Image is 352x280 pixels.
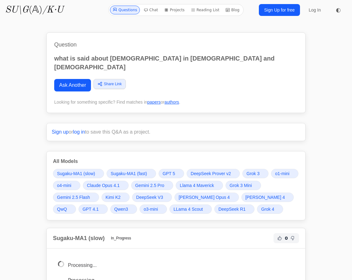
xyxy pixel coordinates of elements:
[135,182,164,189] span: Gemini 2.5 Pro
[110,204,137,214] a: Qwen3
[226,181,261,190] a: Grok 3 Mini
[53,158,299,165] h3: All Models
[5,4,63,16] a: SU\G(𝔸)/K·U
[305,4,325,16] a: Log In
[218,206,245,212] span: DeepSeek R1
[57,170,95,177] span: Sugaku-MA1 (slow)
[53,234,105,243] h2: Sugaku-MA1 (slow)
[111,170,147,177] span: Sugaku-MA1 (fast)
[5,5,29,15] i: SU\G
[57,182,71,189] span: o4-mini
[52,129,69,135] a: Sign up
[42,5,63,15] i: /K·U
[102,193,130,202] a: Kimi K2
[131,181,173,190] a: Gemini 2.5 Pro
[178,194,230,200] span: [PERSON_NAME] Opus 4
[136,194,163,200] span: DeepSeek V3
[285,235,288,241] span: 0
[163,170,175,177] span: GPT 5
[180,182,214,189] span: Llama 4 Maverick
[174,193,239,202] a: [PERSON_NAME] Opus 4
[107,234,135,242] span: In_Progress
[164,100,179,105] a: authors
[176,181,223,190] a: Llama 4 Maverick
[114,206,128,212] span: Qwen3
[87,182,120,189] span: Claude Opus 4.1
[241,193,294,202] a: [PERSON_NAME] 4
[57,206,67,212] span: QwQ
[187,169,240,178] a: DeepSeek Prover v2
[289,234,297,242] button: Not Helpful
[276,234,283,242] button: Helpful
[53,204,76,214] a: QwQ
[83,181,129,190] a: Claude Opus 4.1
[214,204,254,214] a: DeepSeek R1
[53,169,104,178] a: Sugaku-MA1 (slow)
[242,169,269,178] a: Grok 3
[159,169,184,178] a: GPT 5
[275,170,289,177] span: o1-mini
[162,6,187,14] a: Projects
[52,128,300,136] p: or to save this Q&A as a project.
[336,7,341,13] span: ◐
[188,6,222,14] a: Reading List
[191,170,231,177] span: DeepSeek Prover v2
[261,206,274,212] span: Grok 4
[144,206,158,212] span: o3-mini
[106,194,121,200] span: Kimi K2
[68,263,97,268] span: Processing...
[54,79,91,91] a: Ask Another
[53,181,80,190] a: o4-mini
[147,100,161,105] a: papers
[223,6,242,14] a: Blog
[169,204,212,214] a: LLama 4 Scout
[174,206,203,212] span: LLama 4 Scout
[73,129,85,135] a: log in
[110,6,140,14] a: Questions
[140,204,167,214] a: o3-mini
[246,170,259,177] span: Grok 3
[141,6,160,14] a: Chat
[104,81,121,87] span: Share Link
[83,206,99,212] span: GPT 4.1
[57,194,90,200] span: Gemini 2.5 Flash
[245,194,285,200] span: [PERSON_NAME] 4
[259,4,300,16] a: Sign Up for free
[332,4,345,16] button: ◐
[53,193,99,202] a: Gemini 2.5 Flash
[230,182,252,189] span: Grok 3 Mini
[54,99,298,105] div: Looking for something specific? Find matches in or .
[107,169,156,178] a: Sugaku-MA1 (fast)
[78,204,108,214] a: GPT 4.1
[271,169,298,178] a: o1-mini
[132,193,172,202] a: DeepSeek V3
[54,54,298,71] p: what is said about [DEMOGRAPHIC_DATA] in [DEMOGRAPHIC_DATA] and [DEMOGRAPHIC_DATA]
[54,40,298,49] h1: Question
[257,204,283,214] a: Grok 4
